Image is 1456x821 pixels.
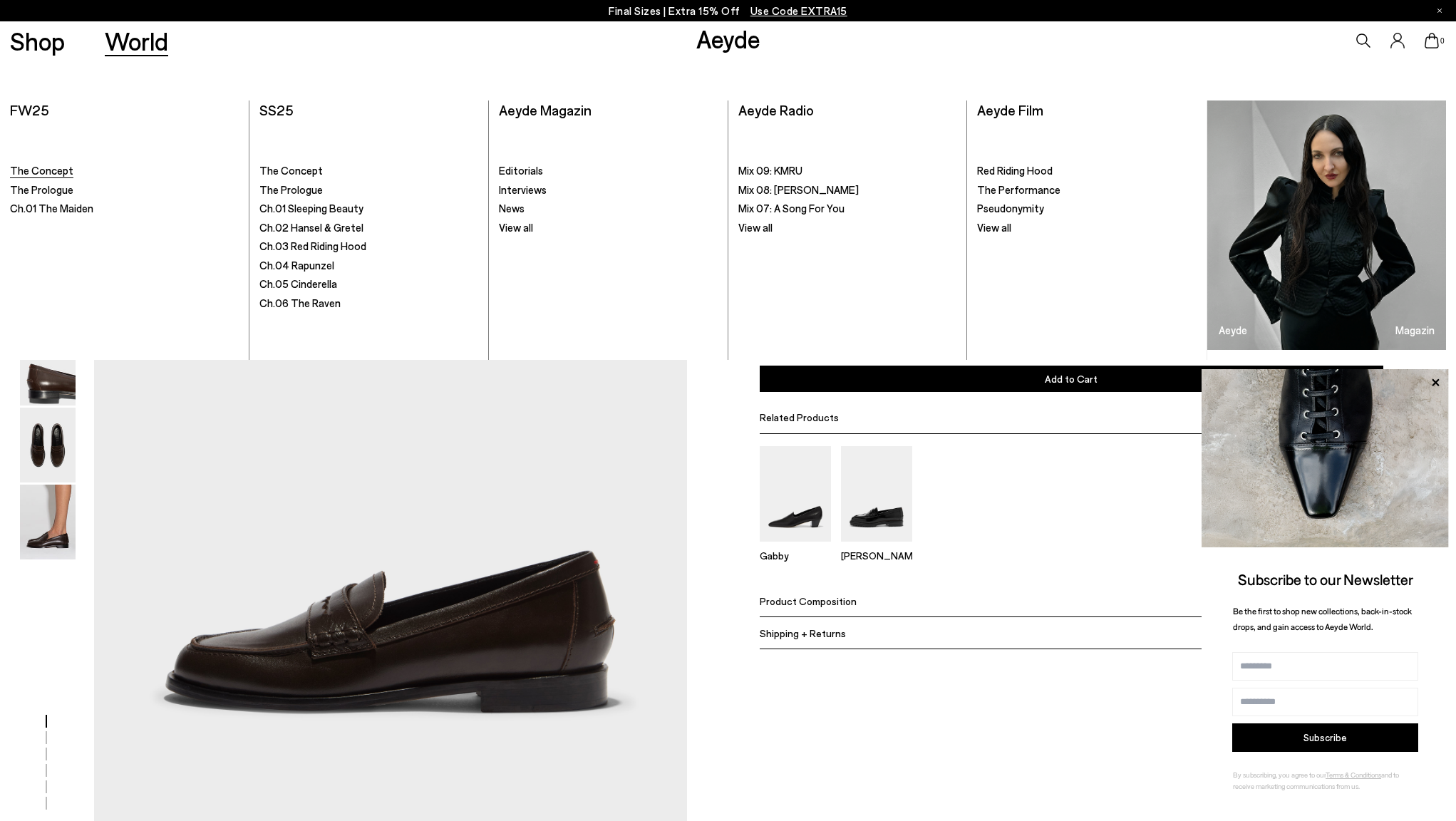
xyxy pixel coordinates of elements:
[1425,33,1439,48] a: 0
[760,366,1383,392] button: Add to Cart
[10,202,239,216] a: Ch.01 The Maiden
[977,202,1197,216] a: Pseudonymity
[259,296,478,311] a: Ch.06 The Raven
[10,101,49,118] a: FW25
[1207,100,1446,351] a: Aeyde Magazin
[259,277,478,291] a: Ch.05 Cinderella
[696,24,760,53] a: Aeyde
[10,29,65,53] a: Shop
[738,221,773,234] span: View all
[499,221,718,235] a: View all
[977,101,1043,118] a: Aeyde Film
[738,183,957,197] a: Mix 08: [PERSON_NAME]
[760,549,831,562] p: Gabby
[760,532,831,562] a: Gabby Almond-Toe Loafers Gabby
[499,164,543,177] span: Editorials
[760,411,839,423] span: Related Products
[609,2,847,20] p: Final Sizes | Extra 15% Off
[1233,606,1412,632] span: Be the first to shop new collections, back-in-stock drops, and gain access to Aeyde World.
[977,202,1044,215] span: Pseudonymity
[259,239,478,254] a: Ch.03 Red Riding Hood
[738,164,802,177] span: Mix 09: KMRU
[10,183,239,197] a: The Prologue
[977,183,1060,196] span: The Performance
[10,202,93,215] span: Ch.01 The Maiden
[750,4,847,17] span: Navigate to /collections/ss25-final-sizes
[259,183,478,197] a: The Prologue
[10,164,239,178] a: The Concept
[760,446,831,541] img: Gabby Almond-Toe Loafers
[259,259,478,273] a: Ch.04 Rapunzel
[841,532,912,562] a: Leon Loafers [PERSON_NAME]
[259,101,294,118] a: SS25
[841,446,912,541] img: Leon Loafers
[1207,100,1446,351] img: X-exploration-v2_1_900x.png
[738,183,859,196] span: Mix 08: [PERSON_NAME]
[259,164,478,178] a: The Concept
[977,183,1197,197] a: The Performance
[10,164,73,177] span: The Concept
[20,485,76,559] img: Oscar Leather Loafers - Image 6
[259,296,341,309] span: Ch.06 The Raven
[10,183,73,196] span: The Prologue
[259,221,363,234] span: Ch.02 Hansel & Gretel
[1045,373,1098,385] span: Add to Cart
[1326,770,1381,779] a: Terms & Conditions
[1395,325,1435,336] h3: Magazin
[738,164,957,178] a: Mix 09: KMRU
[1233,770,1326,779] span: By subscribing, you agree to our
[499,183,718,197] a: Interviews
[760,627,846,639] span: Shipping + Returns
[1238,570,1413,588] span: Subscribe to our Newsletter
[259,202,363,215] span: Ch.01 Sleeping Beauty
[259,202,478,216] a: Ch.01 Sleeping Beauty
[1202,369,1449,547] img: ca3f721fb6ff708a270709c41d776025.jpg
[738,202,845,215] span: Mix 07: A Song For You
[259,164,323,177] span: The Concept
[499,101,592,118] a: Aeyde Magazin
[977,164,1053,177] span: Red Riding Hood
[977,221,1011,234] span: View all
[499,183,547,196] span: Interviews
[738,202,957,216] a: Mix 07: A Song For You
[20,408,76,482] img: Oscar Leather Loafers - Image 5
[760,595,857,607] span: Product Composition
[499,221,533,234] span: View all
[259,183,323,196] span: The Prologue
[259,259,334,272] span: Ch.04 Rapunzel
[105,29,168,53] a: World
[499,202,718,216] a: News
[1439,37,1446,45] span: 0
[977,221,1197,235] a: View all
[1219,325,1247,336] h3: Aeyde
[977,164,1197,178] a: Red Riding Hood
[738,221,957,235] a: View all
[499,164,718,178] a: Editorials
[259,239,366,252] span: Ch.03 Red Riding Hood
[259,221,478,235] a: Ch.02 Hansel & Gretel
[20,331,76,406] img: Oscar Leather Loafers - Image 4
[499,202,525,215] span: News
[259,277,337,290] span: Ch.05 Cinderella
[1232,723,1418,752] button: Subscribe
[841,549,912,562] p: [PERSON_NAME]
[738,101,814,118] a: Aeyde Radio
